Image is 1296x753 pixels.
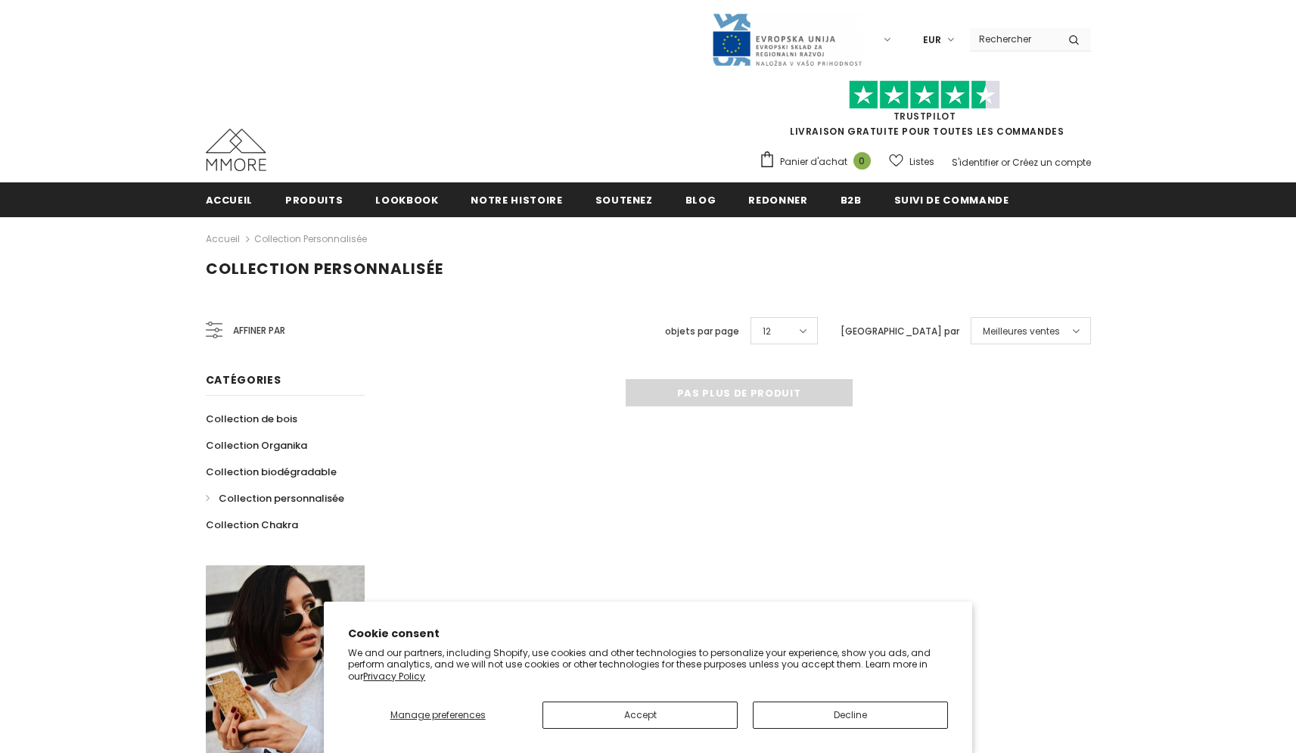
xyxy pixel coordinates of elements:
a: Collection Chakra [206,512,298,538]
span: Collection Chakra [206,518,298,532]
a: Collection personnalisée [254,232,367,245]
span: Collection personnalisée [219,491,344,506]
span: Listes [909,154,934,170]
span: B2B [841,193,862,207]
a: Produits [285,182,343,216]
button: Decline [753,702,948,729]
a: Suivi de commande [894,182,1009,216]
a: Créez un compte [1012,156,1091,169]
span: Collection Organika [206,438,307,453]
a: Panier d'achat 0 [759,151,878,173]
a: Collection de bois [206,406,297,432]
label: [GEOGRAPHIC_DATA] par [841,324,959,339]
a: Listes [889,148,934,175]
img: Faites confiance aux étoiles pilotes [849,80,1000,110]
span: Blog [685,193,716,207]
span: Manage preferences [390,708,486,721]
a: Privacy Policy [363,670,425,683]
a: Blog [685,182,716,216]
a: soutenez [595,182,653,216]
span: Affiner par [233,322,285,339]
span: 12 [763,324,771,339]
h2: Cookie consent [348,626,948,642]
span: soutenez [595,193,653,207]
span: Suivi de commande [894,193,1009,207]
span: EUR [923,33,941,48]
span: Catégories [206,372,281,387]
a: Collection biodégradable [206,459,337,485]
button: Accept [542,702,738,729]
a: S'identifier [952,156,999,169]
span: 0 [853,152,871,170]
a: Accueil [206,230,240,248]
a: Accueil [206,182,253,216]
span: Redonner [748,193,807,207]
a: Collection Organika [206,432,307,459]
button: Manage preferences [348,702,527,729]
a: TrustPilot [894,110,956,123]
span: Meilleures ventes [983,324,1060,339]
a: Notre histoire [471,182,562,216]
label: objets par page [665,324,739,339]
span: Notre histoire [471,193,562,207]
a: B2B [841,182,862,216]
img: Javni Razpis [711,12,862,67]
p: We and our partners, including Shopify, use cookies and other technologies to personalize your ex... [348,647,948,683]
input: Search Site [970,28,1057,50]
span: Panier d'achat [780,154,847,170]
span: Collection biodégradable [206,465,337,479]
a: Lookbook [375,182,438,216]
a: Redonner [748,182,807,216]
a: Collection personnalisée [206,485,344,512]
a: Javni Razpis [711,33,862,45]
span: Collection de bois [206,412,297,426]
span: LIVRAISON GRATUITE POUR TOUTES LES COMMANDES [759,87,1091,138]
span: Lookbook [375,193,438,207]
span: or [1001,156,1010,169]
img: Cas MMORE [206,129,266,171]
span: Produits [285,193,343,207]
span: Accueil [206,193,253,207]
span: Collection personnalisée [206,258,443,279]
